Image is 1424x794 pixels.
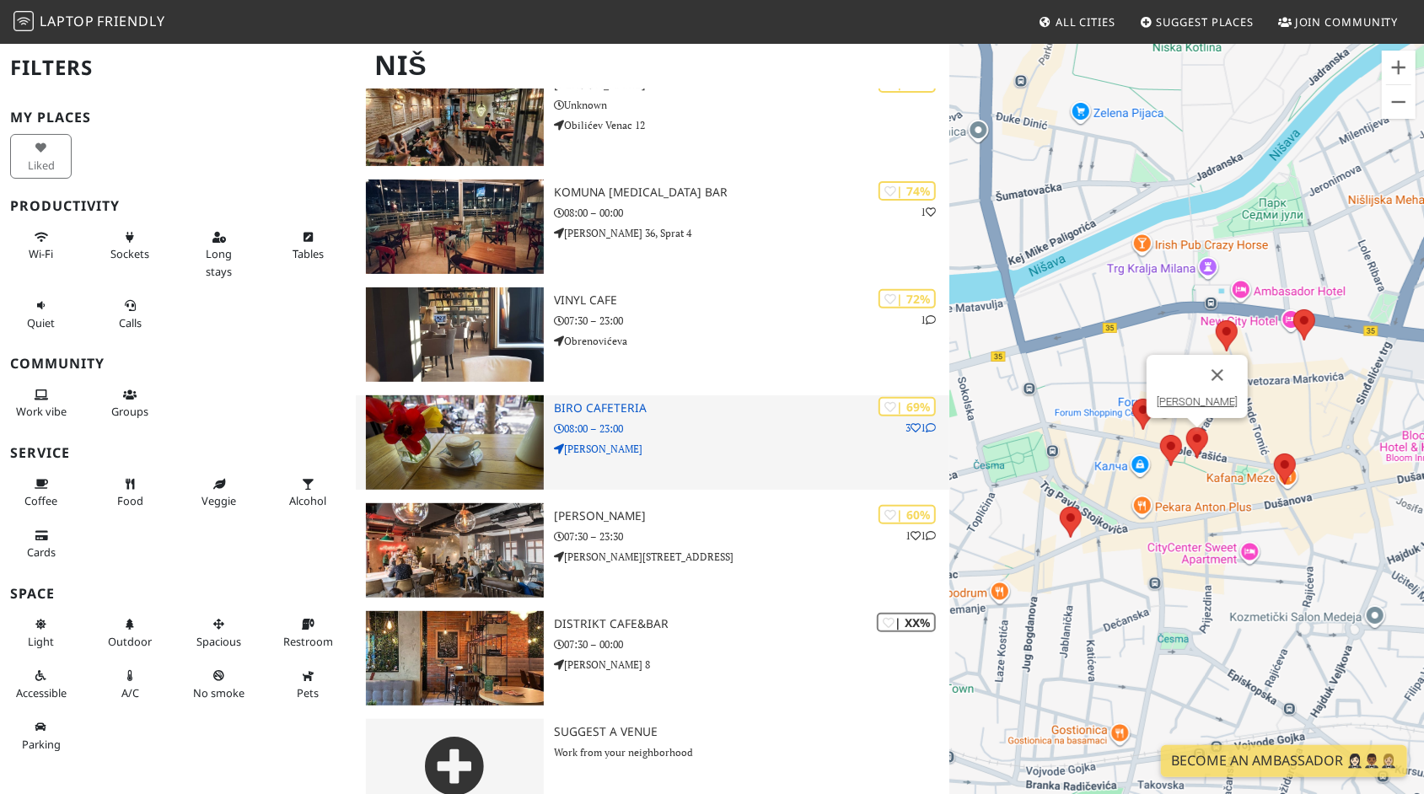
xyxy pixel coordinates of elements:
img: Kafeterija Niš [366,503,544,598]
h3: Productivity [10,198,346,214]
span: Food [117,493,143,508]
span: Video/audio calls [119,315,142,330]
span: Laptop [40,12,94,30]
span: Stable Wi-Fi [29,246,53,261]
a: Suggest Places [1133,7,1261,37]
img: LaptopFriendly [13,11,34,31]
span: Friendly [97,12,164,30]
div: | 60% [879,505,936,524]
div: | 69% [879,397,936,416]
a: Kafe Komšiluk | 77% [PERSON_NAME] Unknown Obilićev Venac 12 [356,72,949,166]
button: Tables [277,223,339,268]
button: Zoom out [1382,85,1416,119]
button: Outdoor [99,610,161,655]
div: | 72% [879,289,936,308]
span: Air conditioned [121,685,139,700]
button: Groups [99,381,161,426]
a: Kafeterija Niš | 60% 11 [PERSON_NAME] 07:30 – 23:30 [PERSON_NAME][STREET_ADDRESS] [356,503,949,598]
button: Accessible [10,662,72,706]
a: LaptopFriendly LaptopFriendly [13,8,165,37]
h3: Suggest a Venue [554,725,949,739]
p: 1 1 [905,528,936,544]
p: 3 1 [905,420,936,436]
button: Light [10,610,72,655]
p: Work from your neighborhood [554,744,949,760]
p: 08:00 – 00:00 [554,205,949,221]
span: All Cities [1056,14,1115,30]
span: Restroom [283,634,333,649]
h3: [PERSON_NAME] [554,509,949,523]
img: Komuna Gastro Bar [366,180,544,274]
a: Distrikt cafe&bar | XX% Distrikt cafe&bar 07:30 – 00:00 [PERSON_NAME] 8 [356,611,949,705]
p: 07:30 – 23:30 [554,528,949,545]
p: [PERSON_NAME] 8 [554,657,949,673]
h3: Distrikt cafe&bar [554,617,949,631]
a: Vinyl Cafe | 72% 1 Vinyl Cafe 07:30 – 23:00 Obrenovićeva [356,287,949,382]
button: Alcohol [277,470,339,515]
button: Wi-Fi [10,223,72,268]
p: 1 [921,204,936,220]
span: Natural light [28,634,54,649]
h3: Service [10,445,346,461]
button: Calls [99,292,161,336]
span: Quiet [27,315,55,330]
a: [PERSON_NAME] [1157,395,1238,408]
span: Outdoor area [108,634,152,649]
h3: Biro Cafeteria [554,401,949,416]
p: [PERSON_NAME][STREET_ADDRESS] [554,549,949,565]
button: Restroom [277,610,339,655]
h3: Community [10,356,346,372]
img: Biro Cafeteria [366,395,544,490]
button: Sockets [99,223,161,268]
span: Long stays [206,246,232,278]
button: Veggie [188,470,250,515]
span: Group tables [111,404,148,419]
span: Smoke free [193,685,244,700]
h3: Space [10,586,346,602]
h3: Vinyl Cafe [554,293,949,308]
h3: Komuna [MEDICAL_DATA] Bar [554,185,949,200]
span: Veggie [202,493,236,508]
a: Join Community [1271,7,1405,37]
span: Work-friendly tables [293,246,324,261]
a: Komuna Gastro Bar | 74% 1 Komuna [MEDICAL_DATA] Bar 08:00 – 00:00 [PERSON_NAME] 36, Sprat 4 [356,180,949,274]
a: Biro Cafeteria | 69% 31 Biro Cafeteria 08:00 – 23:00 [PERSON_NAME] [356,395,949,490]
span: Join Community [1295,14,1399,30]
button: Quiet [10,292,72,336]
span: Accessible [16,685,67,700]
span: Coffee [24,493,57,508]
p: [PERSON_NAME] 36, Sprat 4 [554,225,949,241]
p: 1 [921,312,936,328]
span: Power sockets [110,246,149,261]
button: Spacious [188,610,250,655]
button: A/C [99,662,161,706]
p: [PERSON_NAME] [554,441,949,457]
h1: Niš [361,42,946,89]
p: Obrenovićeva [554,333,949,349]
p: Obilićev Venac 12 [554,117,949,133]
button: Coffee [10,470,72,515]
button: Work vibe [10,381,72,426]
p: 07:30 – 00:00 [554,636,949,652]
button: Long stays [188,223,250,285]
img: Vinyl Cafe [366,287,544,382]
span: Credit cards [27,545,56,560]
div: | XX% [877,613,936,632]
img: Distrikt cafe&bar [366,611,544,705]
span: Suggest Places [1157,14,1255,30]
span: Spacious [196,634,241,649]
button: Food [99,470,161,515]
p: 07:30 – 23:00 [554,313,949,329]
button: Zoom in [1382,51,1416,84]
span: Parking [22,737,61,752]
h2: Filters [10,42,346,94]
a: All Cities [1032,7,1122,37]
div: | 74% [879,181,936,201]
p: 08:00 – 23:00 [554,421,949,437]
img: Kafe Komšiluk [366,72,544,166]
span: People working [16,404,67,419]
button: Pets [277,662,339,706]
h3: My Places [10,110,346,126]
button: Close [1197,355,1238,395]
span: Alcohol [289,493,326,508]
